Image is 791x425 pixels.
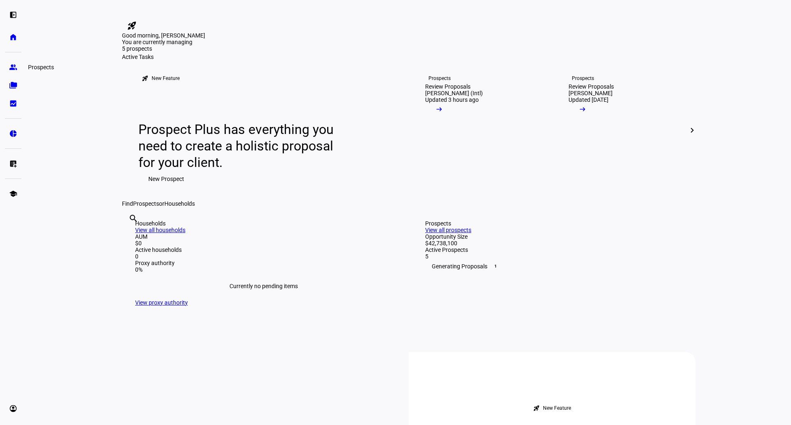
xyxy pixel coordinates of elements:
[135,260,392,266] div: Proxy authority
[122,32,695,39] div: Good morning, [PERSON_NAME]
[428,75,451,82] div: Prospects
[135,247,392,253] div: Active households
[25,62,57,72] div: Prospects
[129,214,138,223] mat-icon: search
[122,200,695,207] div: Find or
[142,75,148,82] mat-icon: rocket_launch
[9,190,17,198] eth-mat-symbol: school
[164,200,195,207] span: Households
[569,96,608,103] div: Updated [DATE]
[435,105,443,113] mat-icon: arrow_right_alt
[425,83,470,90] div: Review Proposals
[425,253,682,260] div: 5
[135,299,188,306] a: View proxy authority
[425,90,483,96] div: [PERSON_NAME] (Intl)
[492,263,499,270] span: 1
[122,45,204,52] div: 5 prospects
[127,21,137,31] mat-icon: rocket_launch
[9,11,17,19] eth-mat-symbol: left_panel_open
[122,39,192,45] span: You are currently managing
[9,99,17,108] eth-mat-symbol: bid_landscape
[687,125,697,135] mat-icon: chevron_right
[533,405,540,411] mat-icon: rocket_launch
[9,129,17,138] eth-mat-symbol: pie_chart
[135,253,392,260] div: 0
[578,105,587,113] mat-icon: arrow_right_alt
[129,225,130,235] input: Enter name of prospect or household
[425,247,682,253] div: Active Prospects
[425,260,682,273] div: Generating Proposals
[122,54,695,60] div: Active Tasks
[425,240,682,247] div: $42,738,100
[412,60,549,200] a: ProspectsReview Proposals[PERSON_NAME] (Intl)Updated 3 hours ago
[135,273,392,299] div: Currently no pending items
[138,171,194,187] button: New Prospect
[138,121,342,171] div: Prospect Plus has everything you need to create a holistic proposal for your client.
[135,240,392,247] div: $0
[569,83,614,90] div: Review Proposals
[135,227,185,233] a: View all households
[9,33,17,41] eth-mat-symbol: home
[5,29,21,45] a: home
[425,233,682,240] div: Opportunity Size
[425,227,471,233] a: View all prospects
[135,266,392,273] div: 0%
[5,95,21,112] a: bid_landscape
[9,404,17,413] eth-mat-symbol: account_circle
[5,77,21,94] a: folder_copy
[9,63,17,71] eth-mat-symbol: group
[152,75,180,82] div: New Feature
[425,220,682,227] div: Prospects
[135,233,392,240] div: AUM
[148,171,184,187] span: New Prospect
[569,90,613,96] div: [PERSON_NAME]
[543,405,571,411] div: New Feature
[9,160,17,168] eth-mat-symbol: list_alt_add
[5,59,21,75] a: group
[9,81,17,89] eth-mat-symbol: folder_copy
[133,200,159,207] span: Prospects
[5,125,21,142] a: pie_chart
[555,60,692,200] a: ProspectsReview Proposals[PERSON_NAME]Updated [DATE]
[425,96,479,103] div: Updated 3 hours ago
[135,220,392,227] div: Households
[572,75,594,82] div: Prospects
